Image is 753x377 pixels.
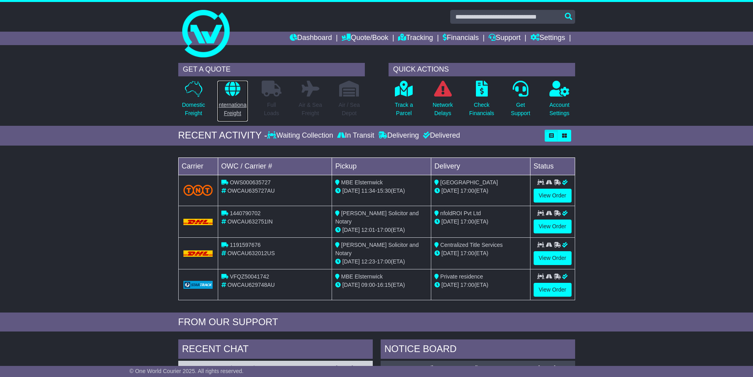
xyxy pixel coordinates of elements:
a: Settings [530,32,565,45]
span: [PERSON_NAME] [432,365,477,371]
div: (ETA) [434,218,527,226]
span: [PERSON_NAME] Solicitor and Notary [335,242,419,256]
p: Full Loads [262,101,281,117]
div: NOTICE BOARD [381,339,575,361]
p: Network Delays [432,101,453,117]
div: - (ETA) [335,226,428,234]
p: Check Financials [469,101,494,117]
a: CheckFinancials [469,80,494,122]
td: Pickup [332,157,431,175]
div: [DATE] 15:54 [336,365,368,371]
td: Carrier [178,157,218,175]
span: OWCAU629748AU [227,282,275,288]
p: International Freight [217,101,248,117]
a: Quote/Book [342,32,388,45]
span: [DATE] [342,188,360,194]
a: OWCAU635727AU [182,365,230,371]
div: - (ETA) [335,258,428,266]
span: 1191597676 [230,242,260,248]
span: [DATE] [442,188,459,194]
a: View Order [534,283,572,297]
span: 09:00 [361,282,375,288]
div: [DATE] 15:27 [538,365,571,371]
div: - (ETA) [335,187,428,195]
span: 1440790702 [230,210,260,216]
span: [DATE] [442,282,459,288]
span: © One World Courier 2025. All rights reserved. [130,368,244,374]
a: OWCAU632751IN [385,365,430,371]
span: [GEOGRAPHIC_DATA] [440,179,498,186]
div: ( ) [385,365,571,371]
td: Delivery [431,157,530,175]
a: Tracking [398,32,433,45]
span: 17:00 [460,282,474,288]
div: (ETA) [434,249,527,258]
span: 17:00 [460,218,474,225]
span: [DATE] [342,282,360,288]
span: nfoldROI Pvt Ltd [440,210,481,216]
img: DHL.png [183,250,213,257]
span: 12:23 [361,258,375,265]
p: Get Support [511,101,530,117]
a: View Order [534,220,572,233]
span: OWCAU635727AU [227,188,275,194]
div: QUICK ACTIONS [389,63,575,76]
span: [DATE] [342,258,360,265]
a: Track aParcel [394,80,413,122]
div: (ETA) [434,187,527,195]
span: 17:00 [377,258,391,265]
span: QMS177 [232,365,254,371]
span: 17:00 [460,250,474,256]
a: Dashboard [290,32,332,45]
div: FROM OUR SUPPORT [178,316,575,328]
span: 11:34 [361,188,375,194]
span: 16:15 [377,282,391,288]
p: Track a Parcel [395,101,413,117]
a: DomesticFreight [181,80,205,122]
span: MBE Elsternwick [341,179,383,186]
div: Waiting Collection [267,131,335,140]
p: Domestic Freight [182,101,205,117]
img: TNT_Domestic.png [183,185,213,195]
a: InternationalFreight [217,80,248,122]
span: [DATE] [442,250,459,256]
a: NetworkDelays [432,80,453,122]
div: GET A QUOTE [178,63,365,76]
div: RECENT CHAT [178,339,373,361]
a: AccountSettings [549,80,570,122]
div: ( ) [182,365,369,371]
span: OWCAU632751IN [227,218,272,225]
span: OWS000635727 [230,179,271,186]
img: DHL.png [183,219,213,225]
span: VFQZ50041742 [230,273,269,280]
a: View Order [534,251,572,265]
td: OWC / Carrier # [218,157,332,175]
span: Private residence [440,273,483,280]
div: RECENT ACTIVITY - [178,130,268,141]
td: Status [530,157,575,175]
span: [DATE] [342,227,360,233]
span: [DATE] [442,218,459,225]
span: 17:00 [460,188,474,194]
span: [PERSON_NAME] Solicitor and Notary [335,210,419,225]
a: GetSupport [510,80,530,122]
span: MBE Elsternwick [341,273,383,280]
span: 12:01 [361,227,375,233]
a: Financials [443,32,479,45]
p: Account Settings [549,101,570,117]
div: Delivered [421,131,460,140]
a: Support [489,32,521,45]
a: View Order [534,189,572,203]
span: Centralized Title Services [440,242,503,248]
span: 15:30 [377,188,391,194]
div: (ETA) [434,281,527,289]
p: Air / Sea Depot [339,101,360,117]
div: - (ETA) [335,281,428,289]
div: In Transit [335,131,376,140]
span: 17:00 [377,227,391,233]
p: Air & Sea Freight [299,101,322,117]
div: Delivering [376,131,421,140]
img: GetCarrierServiceLogo [183,281,213,289]
span: OWCAU632012US [227,250,275,256]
